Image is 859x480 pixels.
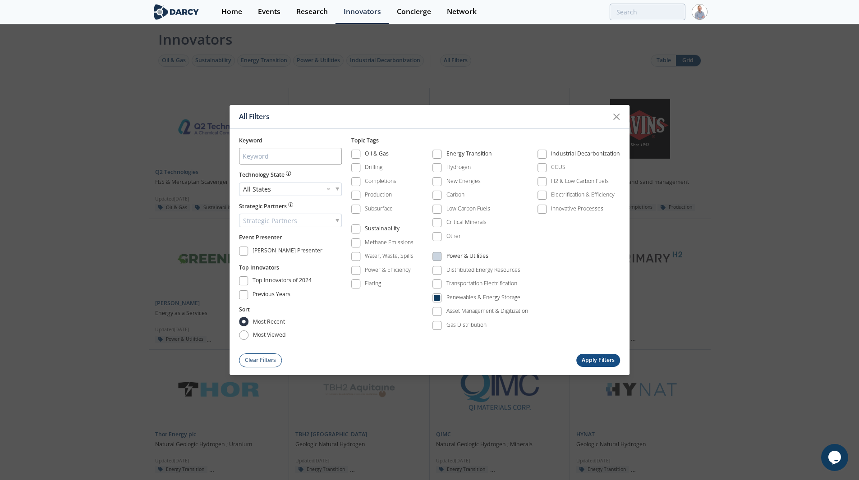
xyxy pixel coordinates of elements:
div: Drilling [365,163,382,171]
span: All States [243,183,271,196]
span: Topic Tags [351,137,379,144]
button: Technology State [239,171,291,179]
input: Keyword [239,148,342,165]
div: Flaring [365,279,381,288]
div: Critical Minerals [446,218,487,226]
div: Subsurface [365,205,393,213]
div: Low Carbon Fuels [446,205,490,213]
div: Transportation Electrification [446,279,517,288]
iframe: chat widget [821,444,850,471]
input: most viewed [239,330,248,340]
div: Concierge [397,8,431,15]
span: × [327,184,330,194]
span: Strategic Partners [243,214,297,227]
div: Top Innovators of 2024 [253,276,312,287]
div: Sustainability [365,224,400,235]
div: Hydrogen [446,163,471,171]
div: Carbon [446,191,464,199]
span: most recent [253,318,285,326]
div: Production [365,191,392,199]
div: Research [296,8,328,15]
div: Innovators [344,8,381,15]
div: New Energies [446,177,481,185]
span: most viewed [253,331,286,339]
div: Previous Years [253,290,290,301]
div: Electrification & Efficiency [551,191,615,199]
img: Profile [692,4,707,20]
div: All States × [239,183,342,196]
div: Power & Utilities [446,252,488,263]
button: Clear Filters [239,353,282,367]
img: logo-wide.svg [152,4,201,20]
div: Strategic Partners [239,214,342,227]
button: Sort [239,306,250,314]
div: Industrial Decarbonization [551,150,620,160]
img: information.svg [288,202,293,207]
div: [PERSON_NAME] Presenter [253,247,322,257]
div: Renewables & Energy Storage [446,293,520,302]
button: Strategic Partners [239,202,293,210]
div: Network [447,8,477,15]
input: most recent [239,317,248,326]
div: Power & Efficiency [365,266,411,274]
div: Home [221,8,242,15]
span: Technology State [239,171,285,179]
div: Water, Waste, Spills [365,252,413,260]
span: Event Presenter [239,233,282,241]
button: Apply Filters [576,354,620,367]
div: H2 & Low Carbon Fuels [551,177,609,185]
div: Distributed Energy Resources [446,266,520,274]
div: Methane Emissions [365,238,413,247]
div: Other [446,232,461,240]
div: CCUS [551,163,565,171]
div: Events [258,8,280,15]
button: Top Innovators [239,264,279,272]
div: Completions [365,177,396,185]
div: All Filters [239,108,608,125]
div: Gas Distribution [446,321,487,329]
div: Innovative Processes [551,205,603,213]
button: Event Presenter [239,233,282,242]
input: Advanced Search [610,4,685,20]
div: Energy Transition [446,150,492,160]
div: Oil & Gas [365,150,389,160]
span: Strategic Partners [239,202,287,210]
span: Keyword [239,137,262,144]
div: Asset Management & Digitization [446,307,528,315]
img: information.svg [286,171,291,176]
